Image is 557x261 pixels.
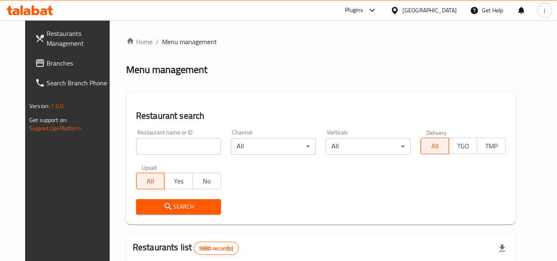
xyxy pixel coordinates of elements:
button: TMP [477,138,505,154]
h2: Restaurants list [133,241,239,255]
span: All [140,175,161,187]
span: 1.0.0 [51,101,63,111]
div: [GEOGRAPHIC_DATA] [402,6,457,15]
button: Search [136,199,221,214]
nav: breadcrumb [126,37,515,47]
a: Search Branch Phone [28,73,118,93]
div: All [231,138,316,155]
span: TGO [452,140,474,152]
button: TGO [449,138,477,154]
a: Branches [28,53,118,73]
span: Branches [47,58,112,68]
div: Plugins [345,5,363,15]
button: Yes [164,173,193,189]
div: Export file [492,238,512,258]
span: Menu management [162,37,217,47]
h2: Restaurant search [136,110,505,122]
span: Version: [29,101,49,111]
li: / [156,37,159,47]
span: Yes [168,175,189,187]
h2: Menu management [126,63,207,76]
span: Restaurants Management [47,28,112,48]
a: Restaurants Management [28,24,118,53]
a: Home [126,37,153,47]
button: All [136,173,165,189]
span: TMP [481,140,502,152]
a: Support.OpsPlatform [29,123,82,134]
span: Search [143,202,214,212]
span: Get support on: [29,115,67,125]
span: 9880 record(s) [194,245,238,252]
button: All [421,138,449,154]
label: Delivery [426,129,447,135]
span: No [196,175,218,187]
button: No [193,173,221,189]
span: All [424,140,446,152]
span: Search Branch Phone [47,78,112,88]
span: j [544,6,545,15]
input: Search for restaurant name or ID.. [136,138,221,155]
div: Total records count [194,242,238,255]
label: Upsell [142,165,157,170]
div: All [326,138,411,155]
